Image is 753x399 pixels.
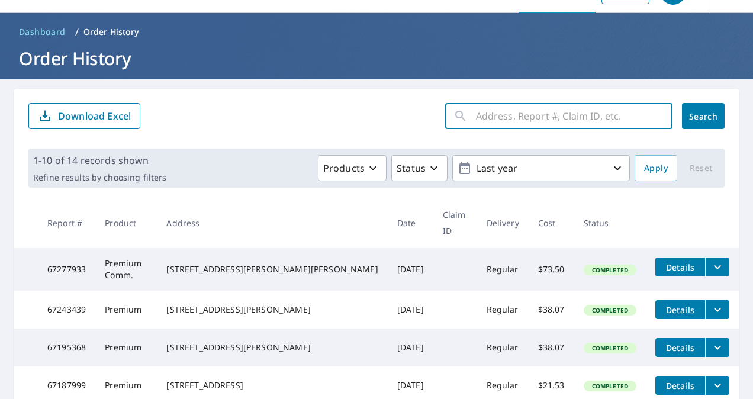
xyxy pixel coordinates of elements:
[28,103,140,129] button: Download Excel
[38,197,95,248] th: Report #
[388,197,433,248] th: Date
[585,266,635,274] span: Completed
[166,263,378,275] div: [STREET_ADDRESS][PERSON_NAME][PERSON_NAME]
[33,153,166,168] p: 1-10 of 14 records shown
[662,380,698,391] span: Details
[662,262,698,273] span: Details
[655,376,705,395] button: detailsBtn-67187999
[452,155,630,181] button: Last year
[19,26,66,38] span: Dashboard
[691,111,715,122] span: Search
[477,197,529,248] th: Delivery
[397,161,426,175] p: Status
[529,248,574,291] td: $73.50
[14,22,739,41] nav: breadcrumb
[529,291,574,329] td: $38.07
[14,22,70,41] a: Dashboard
[644,161,668,176] span: Apply
[38,329,95,366] td: 67195368
[529,197,574,248] th: Cost
[14,46,739,70] h1: Order History
[705,338,729,357] button: filesDropdownBtn-67195368
[166,342,378,353] div: [STREET_ADDRESS][PERSON_NAME]
[662,304,698,316] span: Details
[574,197,646,248] th: Status
[472,158,610,179] p: Last year
[38,291,95,329] td: 67243439
[476,99,672,133] input: Address, Report #, Claim ID, etc.
[388,291,433,329] td: [DATE]
[83,26,139,38] p: Order History
[705,258,729,276] button: filesDropdownBtn-67277933
[585,306,635,314] span: Completed
[388,329,433,366] td: [DATE]
[33,172,166,183] p: Refine results by choosing filters
[95,248,157,291] td: Premium Comm.
[477,248,529,291] td: Regular
[38,248,95,291] td: 67277933
[705,300,729,319] button: filesDropdownBtn-67243439
[58,110,131,123] p: Download Excel
[655,338,705,357] button: detailsBtn-67195368
[388,248,433,291] td: [DATE]
[166,379,378,391] div: [STREET_ADDRESS]
[391,155,448,181] button: Status
[166,304,378,316] div: [STREET_ADDRESS][PERSON_NAME]
[585,382,635,390] span: Completed
[655,258,705,276] button: detailsBtn-67277933
[682,103,725,129] button: Search
[75,25,79,39] li: /
[95,197,157,248] th: Product
[95,329,157,366] td: Premium
[157,197,387,248] th: Address
[655,300,705,319] button: detailsBtn-67243439
[585,344,635,352] span: Completed
[705,376,729,395] button: filesDropdownBtn-67187999
[433,197,477,248] th: Claim ID
[95,291,157,329] td: Premium
[323,161,365,175] p: Products
[318,155,387,181] button: Products
[529,329,574,366] td: $38.07
[477,329,529,366] td: Regular
[662,342,698,353] span: Details
[635,155,677,181] button: Apply
[477,291,529,329] td: Regular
